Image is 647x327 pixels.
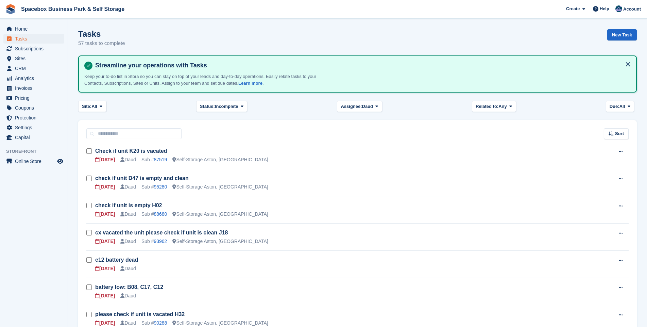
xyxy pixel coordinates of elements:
img: stora-icon-8386f47178a22dfd0bd8f6a31ec36ba5ce8667c1dd55bd0f319d3a0aa187defe.svg [5,4,16,14]
span: Help [600,5,609,12]
span: Storefront [6,148,68,155]
a: menu [3,103,64,113]
div: Daud [120,156,136,163]
div: Self-Storage Aston, [GEOGRAPHIC_DATA] [172,211,268,218]
p: 57 tasks to complete [78,39,125,47]
div: Self-Storage Aston, [GEOGRAPHIC_DATA] [172,320,268,327]
a: menu [3,64,64,73]
p: Keep your to-do list in Stora so you can stay on top of your leads and day-to-day operations. Eas... [84,73,322,86]
a: menu [3,133,64,142]
div: Daud [120,183,136,191]
a: please check if unit is vacated H32 [95,311,185,317]
span: Create [566,5,580,12]
span: Analytics [15,73,56,83]
div: Daud [120,320,136,327]
span: Site: [82,103,91,110]
a: menu [3,157,64,166]
a: menu [3,54,64,63]
a: Preview store [56,157,64,165]
div: Daud [120,292,136,299]
img: Daud [615,5,622,12]
button: Assignee: Daud [337,101,382,112]
a: 90288 [154,320,167,326]
span: Account [623,6,641,13]
span: Subscriptions [15,44,56,53]
div: Self-Storage Aston, [GEOGRAPHIC_DATA] [172,238,268,245]
span: All [619,103,625,110]
span: Status: [200,103,215,110]
a: check if unit D47 is empty and clean [95,175,189,181]
h1: Tasks [78,29,125,38]
div: Sub # [141,320,167,327]
a: Learn more [238,81,262,86]
div: Daud [120,238,136,245]
a: 87519 [154,157,167,162]
div: [DATE] [95,238,115,245]
button: Due: All [606,101,634,112]
div: Daud [120,211,136,218]
div: Sub # [141,238,167,245]
div: [DATE] [95,265,115,272]
a: Check if unit K20 is vacated [95,148,167,154]
button: Related to: Any [472,101,516,112]
div: Self-Storage Aston, [GEOGRAPHIC_DATA] [172,183,268,191]
div: Sub # [141,156,167,163]
div: Sub # [141,211,167,218]
span: Related to: [476,103,498,110]
a: 95280 [154,184,167,190]
a: menu [3,113,64,122]
span: Home [15,24,56,34]
a: menu [3,24,64,34]
span: Online Store [15,157,56,166]
div: [DATE] [95,156,115,163]
div: [DATE] [95,211,115,218]
a: check if unit is empty H02 [95,202,162,208]
button: Site: All [78,101,106,112]
span: Any [498,103,507,110]
span: CRM [15,64,56,73]
div: Sub # [141,183,167,191]
div: [DATE] [95,292,115,299]
span: Protection [15,113,56,122]
a: 93962 [154,239,167,244]
a: menu [3,93,64,103]
a: menu [3,34,64,44]
span: Coupons [15,103,56,113]
a: menu [3,83,64,93]
span: Tasks [15,34,56,44]
span: Due: [610,103,619,110]
a: menu [3,123,64,132]
div: Daud [120,265,136,272]
span: Assignee: [341,103,362,110]
span: Invoices [15,83,56,93]
span: Sites [15,54,56,63]
div: [DATE] [95,320,115,327]
span: Sort [615,130,624,137]
a: menu [3,73,64,83]
a: New Task [607,29,637,40]
div: Self-Storage Aston, [GEOGRAPHIC_DATA] [172,156,268,163]
a: Spacebox Business Park & Self Storage [18,3,127,15]
span: All [91,103,97,110]
a: battery low: B08, C17, C12 [95,284,163,290]
a: menu [3,44,64,53]
h4: Streamline your operations with Tasks [92,62,631,69]
span: Daud [362,103,373,110]
span: Settings [15,123,56,132]
button: Status: Incomplete [196,101,247,112]
span: Capital [15,133,56,142]
a: 88680 [154,211,167,217]
a: c12 battery dead [95,257,138,263]
a: cx vacated the unit please check if unit is clean J18 [95,230,228,235]
span: Pricing [15,93,56,103]
div: [DATE] [95,183,115,191]
span: Incomplete [215,103,238,110]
